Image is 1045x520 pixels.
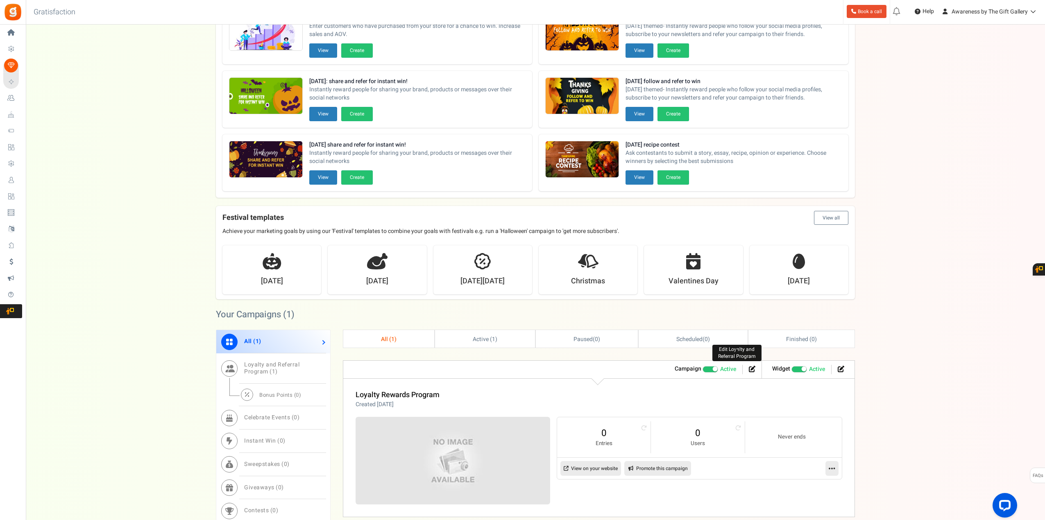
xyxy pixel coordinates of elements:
[657,170,689,185] button: Create
[341,170,373,185] button: Create
[309,141,526,149] strong: [DATE] share and refer for instant win!
[284,460,288,468] span: 0
[546,141,619,178] img: Recommended Campaigns
[712,345,762,361] div: Edit Loyalty and Referral Program
[624,461,691,476] a: Promote this campaign
[244,483,284,492] span: Giveaways ( )
[720,365,736,373] span: Active
[229,78,302,115] img: Recommended Campaigns
[309,149,526,165] span: Instantly reward people for sharing your brand, products or messages over their social networks
[565,427,642,440] a: 0
[309,170,337,185] button: View
[1032,468,1043,484] span: FAQs
[574,335,600,344] span: ( )
[473,335,497,344] span: Active ( )
[786,335,816,344] span: Finished ( )
[278,483,282,492] span: 0
[244,413,299,422] span: Celebrate Events ( )
[911,5,937,18] a: Help
[492,335,495,344] span: 1
[356,400,440,409] p: Created [DATE]
[309,107,337,121] button: View
[772,364,790,373] strong: Widget
[657,43,689,58] button: Create
[244,436,286,445] span: Instant Win ( )
[705,335,708,344] span: 0
[391,335,394,344] span: 1
[626,141,842,149] strong: [DATE] recipe contest
[560,461,621,476] a: View on your website
[659,440,736,448] small: Users
[766,365,832,374] li: Widget activated
[229,141,302,178] img: Recommended Campaigns
[626,86,842,102] span: [DATE] themed- Instantly reward people who follow your social media profiles, subscribe to your n...
[4,3,22,21] img: Gratisfaction
[546,78,619,115] img: Recommended Campaigns
[788,276,810,287] strong: [DATE]
[25,4,84,20] h3: Gratisfaction
[216,310,295,319] h2: Your Campaigns ( )
[341,107,373,121] button: Create
[286,308,291,321] span: 1
[626,107,653,121] button: View
[222,211,848,225] h4: Festival templates
[676,335,710,344] span: ( )
[272,506,276,515] span: 0
[546,14,619,51] img: Recommended Campaigns
[809,365,825,373] span: Active
[261,276,283,287] strong: [DATE]
[244,337,261,346] span: All ( )
[222,227,848,235] p: Achieve your marketing goals by using our 'Festival' templates to combine your goals with festiva...
[280,436,283,445] span: 0
[244,460,290,468] span: Sweepstakes ( )
[676,335,703,344] span: Scheduled
[272,367,276,376] span: 1
[341,43,373,58] button: Create
[847,5,886,18] a: Book a call
[626,77,842,86] strong: [DATE] follow and refer to win
[256,337,259,346] span: 1
[952,7,1028,16] span: Awareness by The Gift Gallery
[309,86,526,102] span: Instantly reward people for sharing your brand, products or messages over their social networks
[812,335,815,344] span: 0
[565,440,642,448] small: Entries
[296,391,299,399] span: 0
[659,427,736,440] a: 0
[259,391,301,399] span: Bonus Points ( )
[244,360,299,376] span: Loyalty and Referral Program ( )
[574,335,593,344] span: Paused
[356,389,440,400] a: Loyalty Rewards Program
[595,335,598,344] span: 0
[626,43,653,58] button: View
[571,276,605,287] strong: Christmas
[675,364,701,373] strong: Campaign
[309,43,337,58] button: View
[626,149,842,165] span: Ask contestants to submit a story, essay, recipe, opinion or experience. Choose winners by select...
[626,170,653,185] button: View
[460,276,505,287] strong: [DATE][DATE]
[814,211,848,225] button: View all
[920,7,934,16] span: Help
[229,14,302,51] img: Recommended Campaigns
[626,22,842,38] span: [DATE] themed- Instantly reward people who follow your social media profiles, subscribe to your n...
[753,433,831,441] small: Never ends
[294,413,297,422] span: 0
[669,276,719,287] strong: Valentines Day
[309,77,526,86] strong: [DATE]: share and refer for instant win!
[657,107,689,121] button: Create
[244,506,278,515] span: Contests ( )
[309,22,526,38] span: Enter customers who have purchased from your store for a chance to win. Increase sales and AOV.
[381,335,397,344] span: All ( )
[366,276,388,287] strong: [DATE]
